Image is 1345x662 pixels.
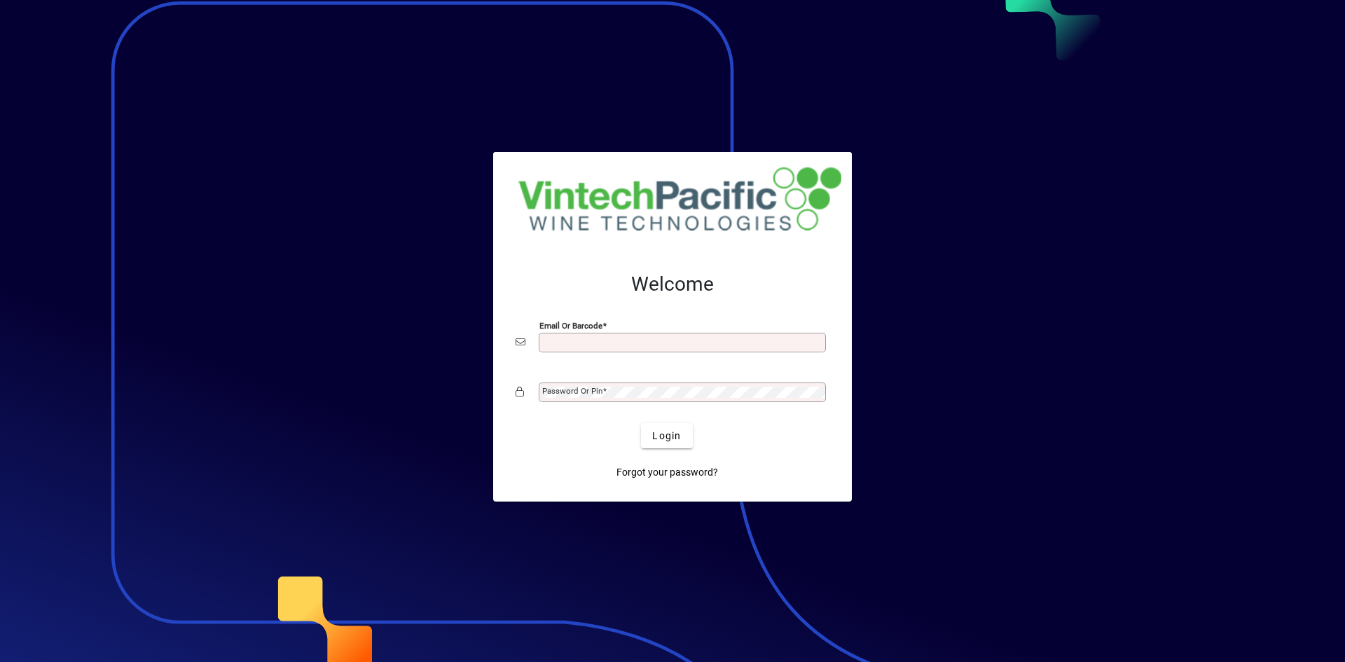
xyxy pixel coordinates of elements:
span: Forgot your password? [616,465,718,480]
button: Login [641,423,692,448]
mat-label: Password or Pin [542,386,602,396]
a: Forgot your password? [611,460,724,485]
h2: Welcome [516,273,829,296]
mat-label: Email or Barcode [539,321,602,331]
span: Login [652,429,681,443]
